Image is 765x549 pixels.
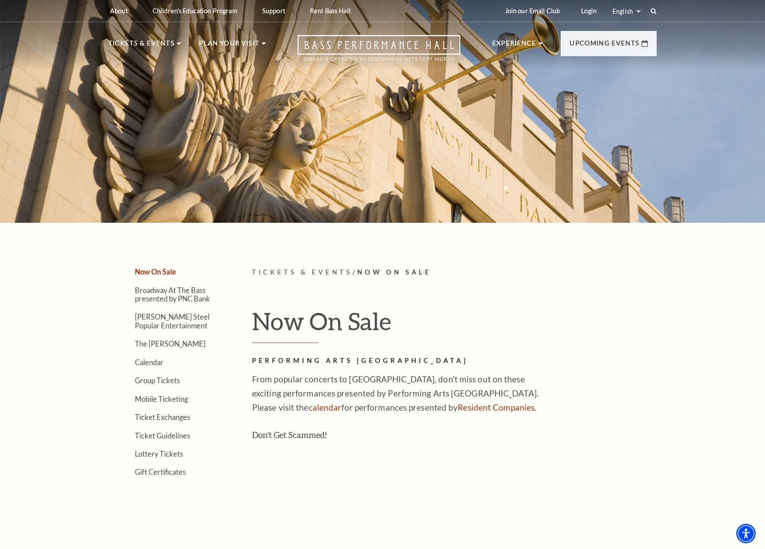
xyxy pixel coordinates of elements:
a: Group Tickets [135,376,180,385]
p: Support [262,7,285,15]
p: Tickets & Events [108,38,175,54]
p: Plan Your Visit [199,38,260,54]
span: Tickets & Events [252,268,352,276]
a: Now On Sale [135,267,176,276]
select: Select: [611,7,642,15]
a: Lottery Tickets [135,450,183,458]
p: From popular concerts to [GEOGRAPHIC_DATA], don't miss out on these exciting performances present... [252,372,539,415]
a: Ticket Exchanges [135,413,190,421]
h3: Don't Get Scammed! [252,428,539,442]
a: The [PERSON_NAME] [135,339,206,348]
p: Upcoming Events [570,38,639,54]
a: calendar [309,402,342,412]
a: Ticket Guidelines [135,431,190,440]
p: / [252,267,657,278]
div: Accessibility Menu [736,524,756,543]
a: Calendar [135,358,164,366]
p: Children's Education Program [153,7,237,15]
a: Gift Certificates [135,468,186,476]
p: Rent Bass Hall [310,7,351,15]
a: Mobile Ticketing [135,395,188,403]
a: Resident Companies [458,402,535,412]
h2: Performing Arts [GEOGRAPHIC_DATA] [252,355,539,366]
a: Broadway At The Bass presented by PNC Bank [135,286,210,303]
p: Experience [492,38,536,54]
p: About [110,7,128,15]
h1: Now On Sale [252,307,657,343]
a: [PERSON_NAME] Steel Popular Entertainment [135,313,210,329]
span: Now On Sale [357,268,431,276]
